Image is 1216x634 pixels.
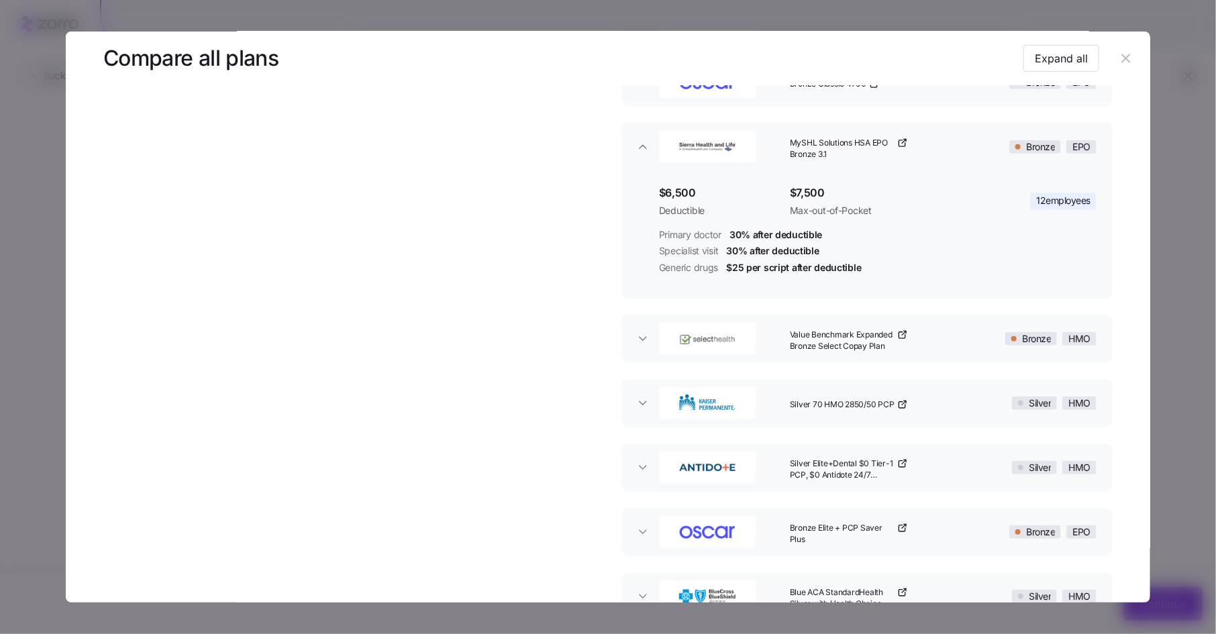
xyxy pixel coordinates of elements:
[621,443,1113,492] button: Antidote Health PlanSilver Elite+Dental $0 Tier-1 PCP, $0 Antidote 24/7 Virtual PCP/Urg/Chronic C...
[790,204,966,217] span: Max-out-of-Pocket
[660,454,754,481] img: Antidote Health Plan
[1068,462,1091,474] span: HMO
[1029,397,1051,409] span: Silver
[727,244,819,258] span: 30% after deductible
[790,523,895,545] span: Bronze Elite + PCP Saver Plus
[103,44,278,74] h3: Compare all plans
[659,184,779,201] span: $6,500
[1026,141,1055,153] span: Bronze
[790,458,895,481] span: Silver Elite+Dental $0 Tier-1 PCP, $0 Antidote 24/7 Virtual PCP/Urg/Chronic Care/Referred Labs, $...
[790,587,908,610] a: Blue ACA StandardHealth Silver with Health Choice
[1036,194,1091,207] span: 12 employees
[660,134,754,160] img: Sierra Health and Life
[1068,333,1091,345] span: HMO
[1068,397,1091,409] span: HMO
[790,138,908,160] a: MySHL Solutions HSA EPO Bronze 3.1
[621,315,1113,363] button: SelectHealthValue Benchmark Expanded Bronze Select Copay PlanBronzeHMO
[1022,333,1051,345] span: Bronze
[621,123,1113,171] button: Sierra Health and LifeMySHL Solutions HSA EPO Bronze 3.1BronzeEPO
[621,508,1113,556] button: OscarBronze Elite + PCP Saver PlusBronzeEPO
[1072,526,1091,538] span: EPO
[660,325,754,352] img: SelectHealth
[790,523,908,545] a: Bronze Elite + PCP Saver Plus
[1029,590,1051,602] span: Silver
[790,399,908,411] a: Silver 70 HMO 2850/50 PCP
[1023,45,1099,72] button: Expand all
[790,458,908,481] a: Silver Elite+Dental $0 Tier-1 PCP, $0 Antidote 24/7 Virtual PCP/Urg/Chronic Care/Referred Labs, $...
[660,519,754,545] img: Oscar
[621,171,1113,299] div: Sierra Health and LifeMySHL Solutions HSA EPO Bronze 3.1BronzeEPO
[1072,141,1091,153] span: EPO
[621,572,1113,621] button: BlueCross BlueShield of ArizonaBlue ACA StandardHealth Silver with Health ChoiceSilverHMO
[790,329,895,352] span: Value Benchmark Expanded Bronze Select Copay Plan
[659,204,779,217] span: Deductible
[621,379,1113,427] button: Kaiser PermanenteSilver 70 HMO 2850/50 PCPSilverHMO
[1068,590,1091,602] span: HMO
[659,261,718,274] span: Generic drugs
[790,329,908,352] a: Value Benchmark Expanded Bronze Select Copay Plan
[790,184,966,201] span: $7,500
[1026,526,1055,538] span: Bronze
[659,228,721,242] span: Primary doctor
[790,399,895,411] span: Silver 70 HMO 2850/50 PCP
[790,587,895,610] span: Blue ACA StandardHealth Silver with Health Choice
[790,138,895,160] span: MySHL Solutions HSA EPO Bronze 3.1
[660,583,754,610] img: BlueCross BlueShield of Arizona
[1029,462,1051,474] span: Silver
[660,390,754,417] img: Kaiser Permanente
[1035,50,1088,66] span: Expand all
[729,228,822,242] span: 30% after deductible
[726,261,861,274] span: $25 per script after deductible
[659,244,719,258] span: Specialist visit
